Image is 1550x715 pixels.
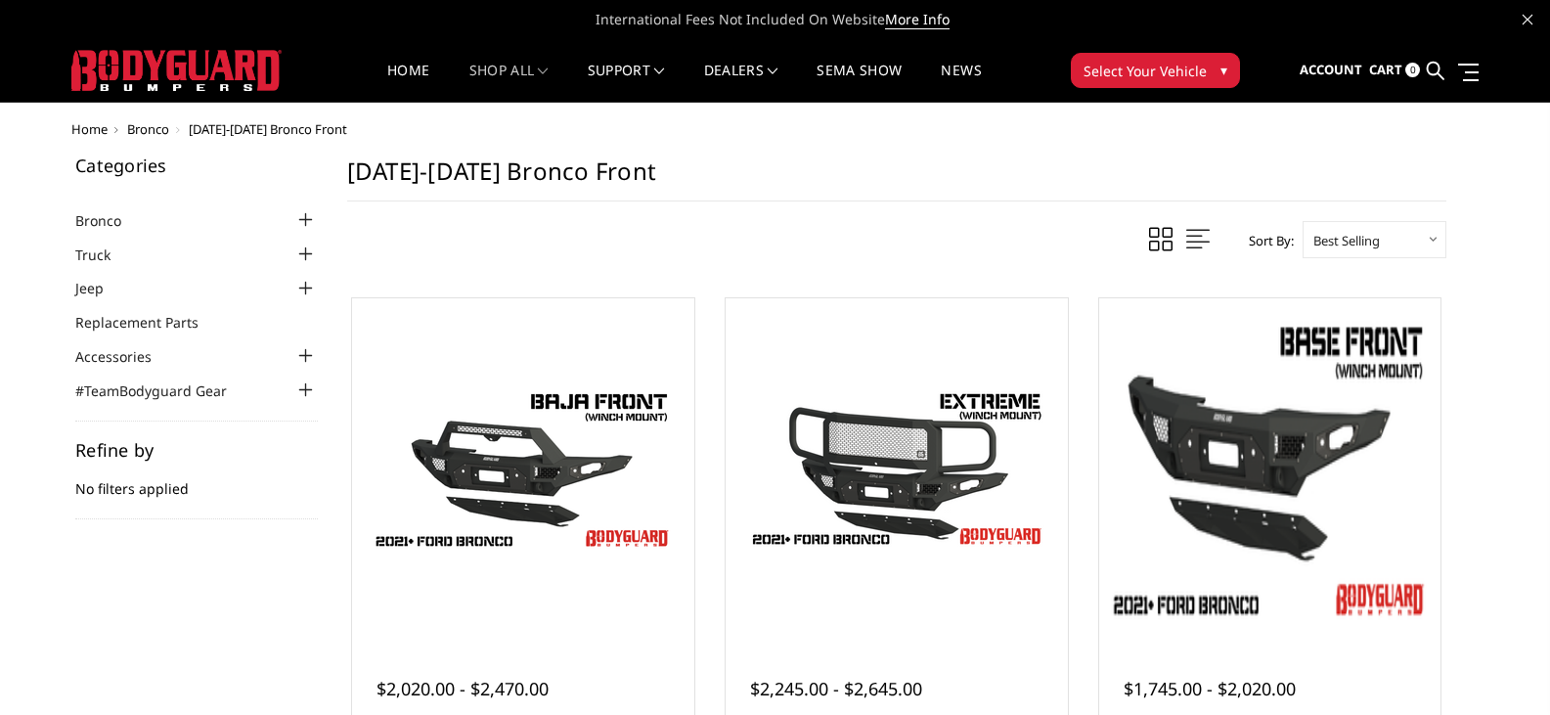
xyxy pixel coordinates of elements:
label: Sort By: [1238,226,1294,255]
h1: [DATE]-[DATE] Bronco Front [347,156,1446,201]
a: Dealers [704,64,778,102]
a: Jeep [75,278,128,298]
h5: Refine by [75,441,318,459]
a: More Info [885,10,950,29]
a: Support [588,64,665,102]
a: Cart 0 [1369,44,1420,97]
a: Home [387,64,429,102]
a: Home [71,120,108,138]
button: Select Your Vehicle [1071,53,1240,88]
span: $2,245.00 - $2,645.00 [750,677,922,700]
div: No filters applied [75,441,318,519]
a: Bodyguard Ford Bronco Bronco Baja Front (winch mount) [357,303,689,636]
span: $2,020.00 - $2,470.00 [376,677,549,700]
a: shop all [469,64,549,102]
span: Select Your Vehicle [1084,61,1207,81]
a: Bronco [75,210,146,231]
a: Truck [75,245,135,265]
a: Accessories [75,346,176,367]
a: Account [1300,44,1362,97]
a: #TeamBodyguard Gear [75,380,251,401]
a: News [941,64,981,102]
span: ▾ [1220,60,1227,80]
a: Bronco Extreme Front (winch mount) Bronco Extreme Front (winch mount) [731,303,1063,636]
span: 0 [1405,63,1420,77]
a: Bronco [127,120,169,138]
a: Replacement Parts [75,312,223,333]
h5: Categories [75,156,318,174]
span: Cart [1369,61,1402,78]
img: BODYGUARD BUMPERS [71,50,282,91]
span: [DATE]-[DATE] Bronco Front [189,120,347,138]
span: $1,745.00 - $2,020.00 [1124,677,1296,700]
a: Freedom Series - Bronco Base Front Bumper Bronco Base Front (winch mount) [1104,303,1437,636]
a: SEMA Show [817,64,902,102]
span: Account [1300,61,1362,78]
